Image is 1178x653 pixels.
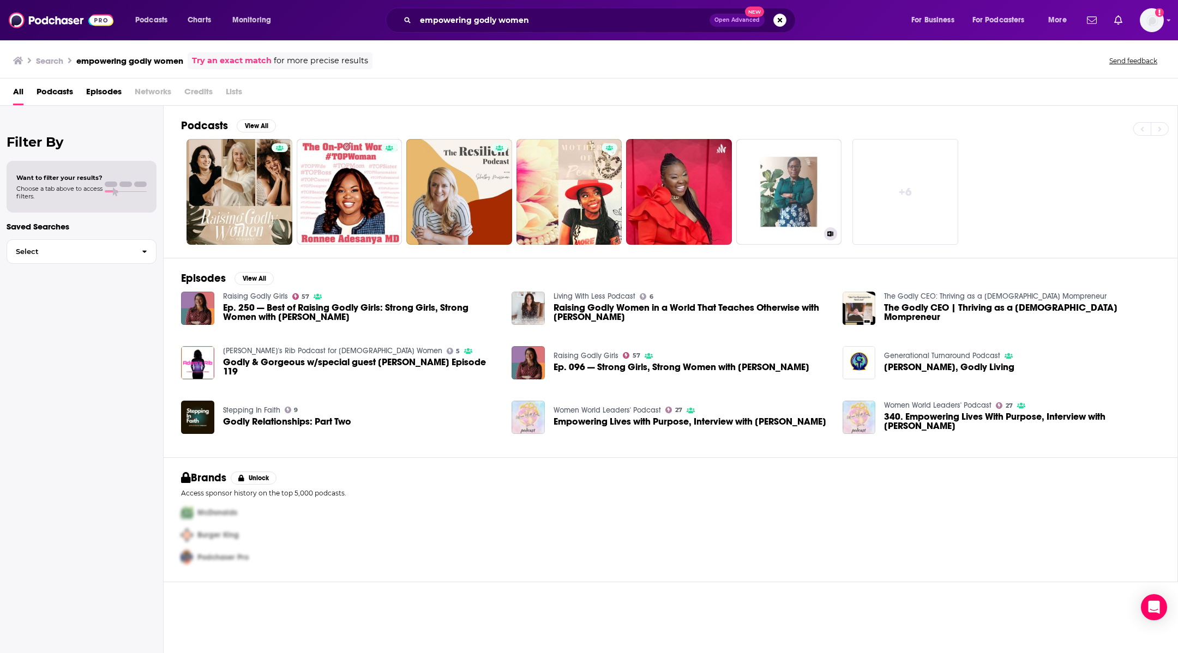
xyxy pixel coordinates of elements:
span: Godly & Gorgeous w/special guest [PERSON_NAME] Episode 119 [223,358,499,376]
span: Podcasts [37,83,73,105]
a: Candace A. Jones, Godly Living [884,362,1014,372]
span: McDonalds [197,508,237,517]
a: Stepping In Faith [223,406,280,415]
span: Lists [226,83,242,105]
a: Show notifications dropdown [1083,11,1101,29]
a: Raising Godly Girls [554,351,618,360]
button: Select [7,239,157,264]
span: Podchaser Pro [197,553,249,562]
a: Godly Relationships: Part Two [223,417,351,426]
a: 340. Empowering Lives With Purpose, Interview with Janet Harllee [884,412,1160,431]
span: Credits [184,83,213,105]
a: Women World Leaders' Podcast [884,401,991,410]
span: 9 [294,408,298,413]
a: Show notifications dropdown [1110,11,1127,29]
h2: Brands [181,471,226,485]
span: 27 [1006,403,1013,408]
div: Search podcasts, credits, & more... [396,8,806,33]
a: EpisodesView All [181,271,274,285]
img: Raising Godly Women in a World That Teaches Otherwise with Pam Lozano [512,292,545,325]
h3: Diary Of A Separated Woman [741,229,820,239]
button: Show profile menu [1140,8,1164,32]
img: Ep. 250 — Best of Raising Godly Girls: Strong Girls, Strong Women with Sarah Stonestreet [181,292,214,325]
a: Ep. 096 — Strong Girls, Strong Women with Sarah Stonestreet [554,362,809,372]
span: 27 [675,408,682,413]
img: User Profile [1140,8,1164,32]
span: 5 [456,349,460,354]
img: Third Pro Logo [177,546,197,569]
span: 57 [302,294,309,299]
span: Monitoring [232,13,271,28]
button: open menu [904,11,968,29]
h2: Podcasts [181,119,228,132]
a: Diary Of A Separated Woman [736,139,842,245]
span: 340. Empowering Lives With Purpose, Interview with [PERSON_NAME] [884,412,1160,431]
span: Networks [135,83,171,105]
a: Charts [181,11,218,29]
span: More [1048,13,1067,28]
button: View All [237,119,276,132]
span: Empowering Lives with Purpose, Interview with [PERSON_NAME] [554,417,826,426]
img: First Pro Logo [177,501,197,524]
h3: Search [36,56,63,66]
a: The Godly CEO: Thriving as a Christian Mompreneur [884,292,1107,301]
button: open menu [1041,11,1080,29]
a: Godly & Gorgeous w/special guest Ashley Townes Episode 119 [223,358,499,376]
h3: empowering godly women [76,56,183,66]
img: 340. Empowering Lives With Purpose, Interview with Janet Harllee [843,401,876,434]
span: Podcasts [135,13,167,28]
img: Candace A. Jones, Godly Living [843,346,876,379]
a: Raising Godly Women in a World That Teaches Otherwise with Pam Lozano [554,303,830,322]
img: Godly Relationships: Part Two [181,401,214,434]
a: 57 [292,293,310,300]
button: Send feedback [1106,56,1161,65]
a: Empowering Lives with Purpose, Interview with Tina Rains [554,417,826,426]
img: Podchaser - Follow, Share and Rate Podcasts [9,10,113,31]
a: 57 [623,352,640,359]
span: Choose a tab above to access filters. [16,185,103,200]
svg: Add a profile image [1155,8,1164,17]
a: Ep. 250 — Best of Raising Godly Girls: Strong Girls, Strong Women with Sarah Stonestreet [223,303,499,322]
p: Saved Searches [7,221,157,232]
img: Ep. 096 — Strong Girls, Strong Women with Sarah Stonestreet [512,346,545,379]
img: Empowering Lives with Purpose, Interview with Tina Rains [512,401,545,434]
span: for more precise results [274,55,368,67]
span: 6 [650,294,653,299]
a: Generational Turnaround Podcast [884,351,1000,360]
span: Ep. 250 — Best of Raising Godly Girls: Strong Girls, Strong Women with [PERSON_NAME] [223,303,499,322]
span: For Business [911,13,954,28]
img: Godly & Gorgeous w/special guest Ashley Townes Episode 119 [181,346,214,379]
span: Open Advanced [714,17,760,23]
a: Raising Godly Girls [223,292,288,301]
a: 9 [285,407,298,413]
button: Open AdvancedNew [710,14,765,27]
h2: Episodes [181,271,226,285]
a: 27 [665,407,682,413]
span: New [745,7,765,17]
button: open menu [225,11,285,29]
p: Access sponsor history on the top 5,000 podcasts. [181,489,1160,497]
span: Raising Godly Women in a World That Teaches Otherwise with [PERSON_NAME] [554,303,830,322]
span: Ep. 096 — Strong Girls, Strong Women with [PERSON_NAME] [554,362,809,372]
a: 27 [996,402,1013,409]
button: open menu [128,11,182,29]
a: Living With Less Podcast [554,292,635,301]
img: Second Pro Logo [177,524,197,546]
img: The Godly CEO | Thriving as a Christian Mompreneur [843,292,876,325]
span: Burger King [197,530,239,540]
span: For Podcasters [972,13,1025,28]
a: +6 [852,139,958,245]
button: open menu [965,11,1041,29]
a: All [13,83,23,105]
